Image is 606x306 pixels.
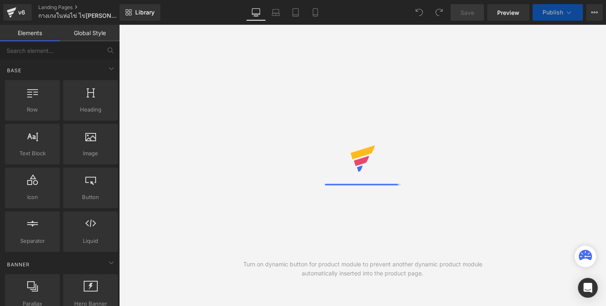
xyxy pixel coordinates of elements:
span: Library [135,9,155,16]
a: Preview [487,4,529,21]
div: Open Intercom Messenger [578,278,598,298]
a: Desktop [246,4,266,21]
span: Liquid [66,237,115,245]
button: Publish [533,4,583,21]
a: Mobile [305,4,325,21]
span: Row [7,105,57,114]
div: v6 [16,7,27,18]
a: v6 [3,4,32,21]
span: Icon [7,193,57,202]
span: Heading [66,105,115,114]
a: New Library [120,4,160,21]
span: Separator [7,237,57,245]
span: Image [66,149,115,158]
a: Landing Pages [38,4,133,11]
span: Save [460,8,474,17]
span: Publish [543,9,563,16]
button: More [586,4,603,21]
a: Laptop [266,4,286,21]
div: Turn on dynamic button for product module to prevent another dynamic product module automatically... [241,260,484,278]
span: Base [6,66,22,74]
span: Text Block [7,149,57,158]
a: Global Style [60,25,120,41]
span: กางเกงในห่อไข่ ไข่[PERSON_NAME]ง่าย ไม่เสียดสี GQ Easy Underwear [38,12,117,19]
button: Redo [431,4,447,21]
span: Banner [6,261,31,268]
span: Button [66,193,115,202]
span: Preview [497,8,519,17]
button: Undo [411,4,427,21]
a: Tablet [286,4,305,21]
